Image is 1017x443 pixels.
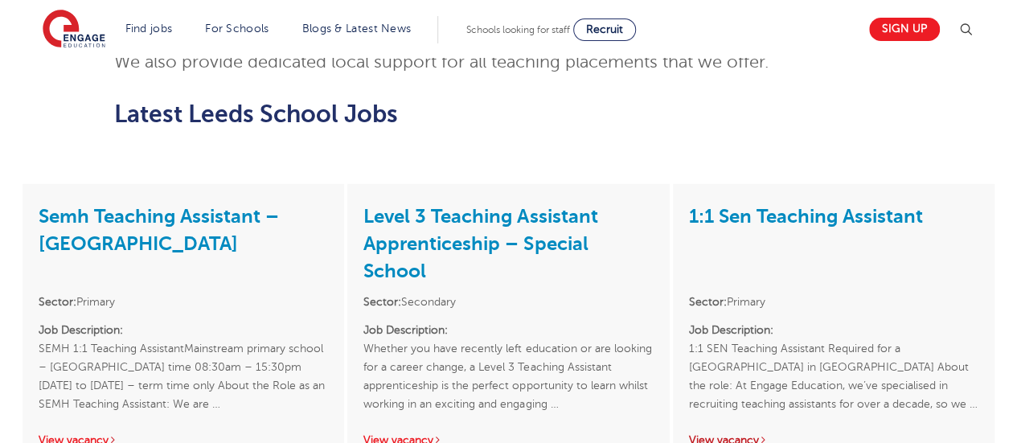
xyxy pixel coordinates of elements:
a: Recruit [573,18,636,41]
h2: Latest Leeds School Jobs [114,100,903,128]
strong: Sector: [363,296,401,308]
p: 1:1 SEN Teaching Assistant Required for a [GEOGRAPHIC_DATA] in [GEOGRAPHIC_DATA] About the role: ... [689,321,978,413]
strong: Job Description: [689,324,773,336]
li: Primary [689,293,978,311]
a: Sign up [869,18,940,41]
a: Semh Teaching Assistant – [GEOGRAPHIC_DATA] [39,205,279,255]
a: Blogs & Latest News [302,23,412,35]
a: Level 3 Teaching Assistant Apprenticeship – Special School [363,205,597,282]
li: Primary [39,293,328,311]
p: Whether you have recently left education or are looking for a career change, a Level 3 Teaching A... [363,321,653,413]
span: We also provide dedicated local support for all teaching placements that we offer. [114,52,769,72]
span: Recruit [586,23,623,35]
img: Engage Education [43,10,105,50]
strong: Sector: [689,296,727,308]
strong: Sector: [39,296,76,308]
a: Find jobs [125,23,173,35]
a: 1:1 Sen Teaching Assistant [689,205,923,228]
strong: Job Description: [363,324,448,336]
li: Secondary [363,293,653,311]
strong: Job Description: [39,324,123,336]
span: Schools looking for staff [466,24,570,35]
p: SEMH 1:1 Teaching AssistantMainstream primary school – [GEOGRAPHIC_DATA] time 08:30am – 15:30pm [... [39,321,328,413]
a: For Schools [205,23,269,35]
